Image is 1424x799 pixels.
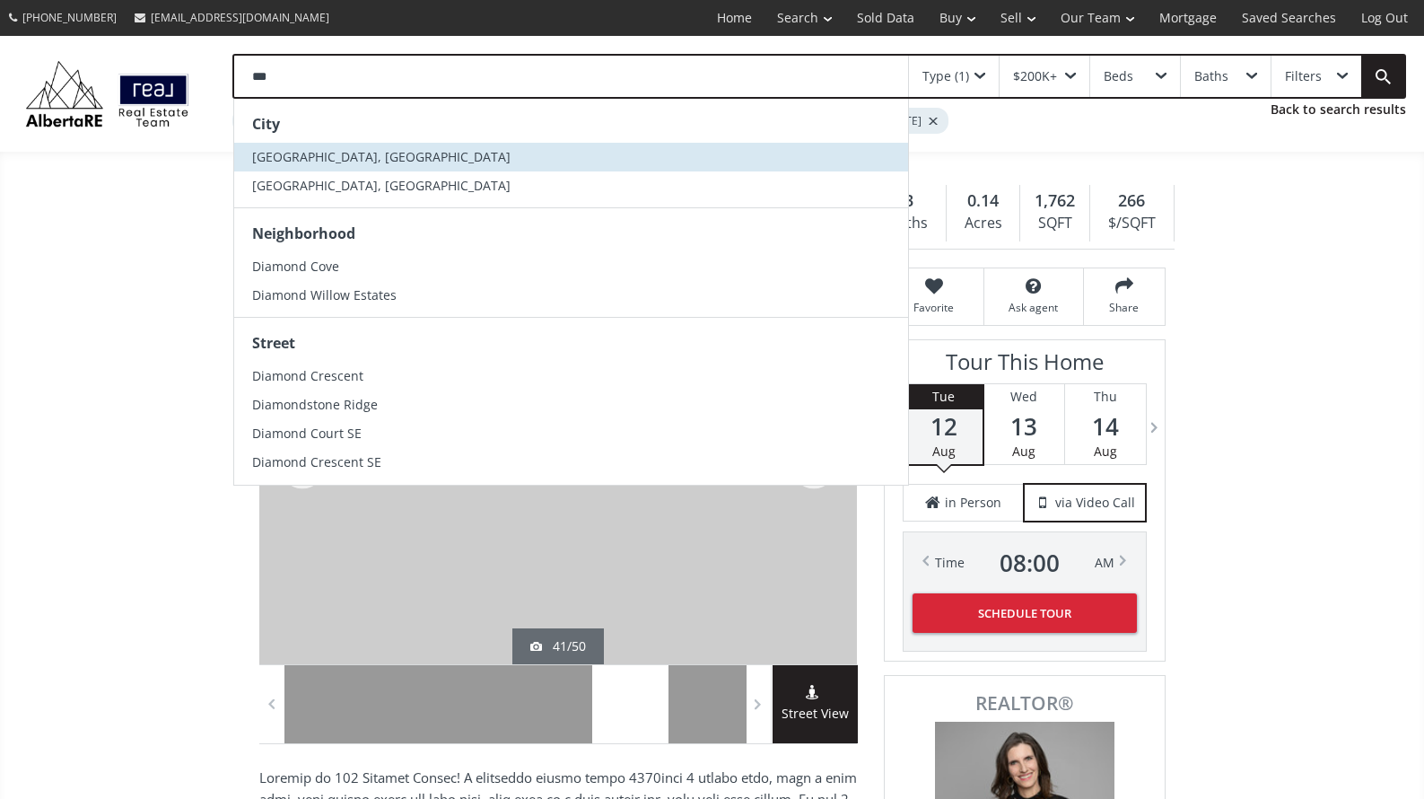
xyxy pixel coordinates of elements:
div: 0.14 [956,189,1010,213]
span: Diamond Court SE [252,425,362,442]
span: 13 [984,414,1064,439]
span: [EMAIL_ADDRESS][DOMAIN_NAME] [151,10,329,25]
span: [GEOGRAPHIC_DATA], [GEOGRAPHIC_DATA] [252,177,511,194]
div: SQFT [1029,210,1080,237]
a: Back to search results [1271,101,1406,119]
span: Share [1093,300,1156,315]
div: $/SQFT [1099,210,1164,237]
span: in Person [945,494,1001,512]
span: Aug [1012,443,1035,460]
div: Wed [984,384,1064,409]
div: Blackie, [GEOGRAPHIC_DATA] [232,108,421,134]
span: Aug [1094,443,1117,460]
div: Tue [905,384,983,409]
img: Logo [18,57,197,131]
strong: Street [252,333,295,353]
div: Acres [956,210,1010,237]
div: Filters [1285,70,1322,83]
a: [EMAIL_ADDRESS][DOMAIN_NAME] [126,1,338,34]
span: Diamond Crescent SE [252,453,381,470]
span: 08 : 00 [1000,550,1060,575]
div: Thu [1065,384,1146,409]
span: [PHONE_NUMBER] [22,10,117,25]
span: via Video Call [1055,494,1135,512]
div: 41/50 [530,637,586,655]
span: Favorite [894,300,974,315]
button: Schedule Tour [913,593,1137,633]
h3: Tour This Home [903,349,1147,383]
div: Baths [1194,70,1228,83]
strong: City [252,114,280,134]
span: Diamond Cove [252,258,339,275]
span: Diamond View SE [252,482,356,499]
span: REALTOR® [904,694,1145,713]
span: 14 [1065,414,1146,439]
span: 12 [905,414,983,439]
div: Type (1) [922,70,969,83]
span: Aug [932,443,956,460]
span: 1,762 [1035,189,1075,213]
strong: Neighborhood [252,224,355,243]
div: 266 [1099,189,1164,213]
span: Diamondstone Ridge [252,396,378,413]
div: Beds [1104,70,1133,83]
span: Diamond Willow Estates [252,286,397,303]
span: Diamond Crescent [252,367,363,384]
span: [GEOGRAPHIC_DATA], [GEOGRAPHIC_DATA] [252,148,511,165]
span: Street View [773,704,858,724]
div: $200K+ [1013,70,1057,83]
span: Ask agent [993,300,1074,315]
div: Time AM [935,550,1114,575]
